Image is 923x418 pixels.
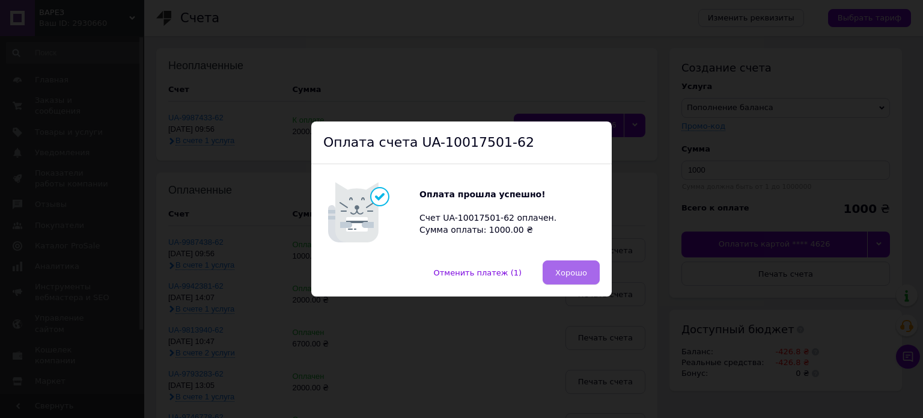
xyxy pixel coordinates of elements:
span: Отменить платеж (1) [434,268,522,277]
span: Хорошо [555,268,587,277]
button: Отменить платеж (1) [421,260,535,284]
img: Котик говорит: Оплата прошла успешно! [323,176,419,248]
b: Оплата прошла успешно! [419,189,546,199]
div: Оплата счета UA-10017501-62 [311,121,612,165]
button: Хорошо [543,260,600,284]
div: Счет UA-10017501-62 оплачен. Сумма оплаты: 1000.00 ₴ [419,189,564,236]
